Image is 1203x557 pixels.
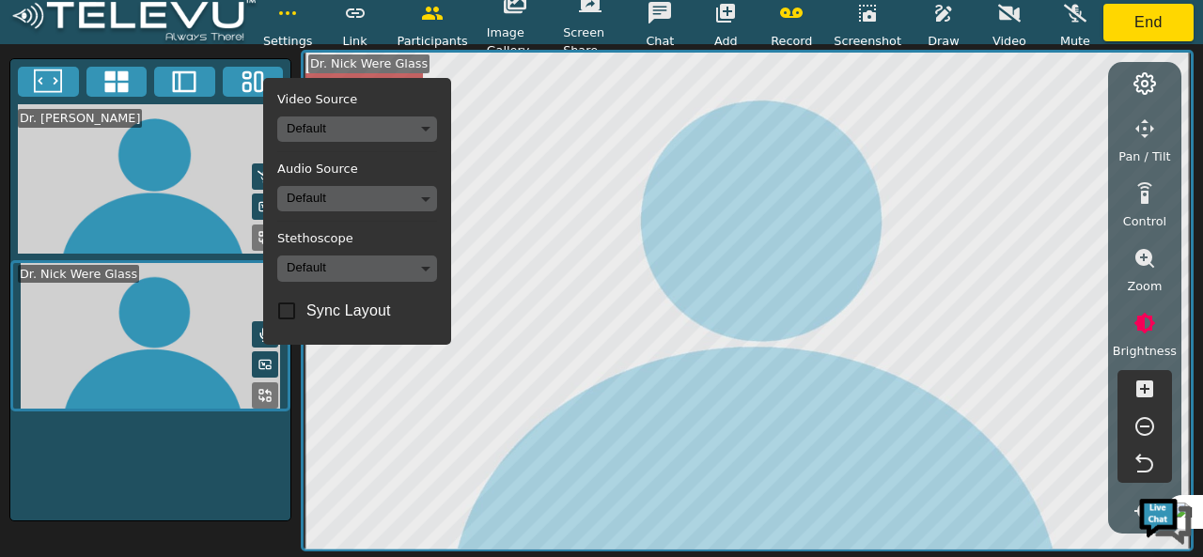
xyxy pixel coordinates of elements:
button: 4x4 [86,67,148,97]
span: Screen Share [563,23,617,59]
button: Picture in Picture [252,193,278,220]
button: Replace Feed [252,224,278,251]
span: We're online! [109,162,259,351]
span: Pan / Tilt [1118,147,1170,165]
button: Two Window Medium [154,67,215,97]
span: Mute [1060,32,1090,50]
div: Default [277,255,437,282]
div: Chat with us now [98,99,316,123]
div: Recording [305,73,423,109]
span: Link [342,32,367,50]
button: Fullscreen [18,67,79,97]
div: Dr. Nick Were Glass [18,265,139,283]
span: Sync Layout [306,300,391,322]
div: Default [277,116,437,143]
div: Minimize live chat window [308,9,353,54]
h5: Video Source [277,92,437,107]
div: Default [277,186,437,212]
span: Add [714,32,738,50]
button: Replace Feed [252,382,278,409]
span: Draw [928,32,959,50]
span: Brightness [1113,342,1177,360]
button: Mute [252,321,278,348]
button: Picture in Picture [252,351,278,378]
span: Video [992,32,1026,50]
img: Chat Widget [1137,491,1194,548]
span: Settings [263,32,313,50]
textarea: Type your message and hit 'Enter' [9,364,358,429]
span: Record [771,32,812,50]
div: Dr. Nick Were Glass [308,54,430,72]
span: Image Gallery [487,23,544,59]
span: Chat [646,32,674,50]
h5: Stethoscope [277,231,437,246]
button: Three Window Medium [223,67,284,97]
span: Participants [398,32,468,50]
span: Screenshot [834,32,901,50]
button: Mute [252,163,278,190]
img: d_736959983_company_1615157101543_736959983 [32,87,79,134]
span: Control [1123,212,1166,230]
h5: Audio Source [277,162,437,177]
button: End [1103,4,1194,41]
div: Dr. [PERSON_NAME] [18,109,142,127]
span: Zoom [1127,277,1162,295]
